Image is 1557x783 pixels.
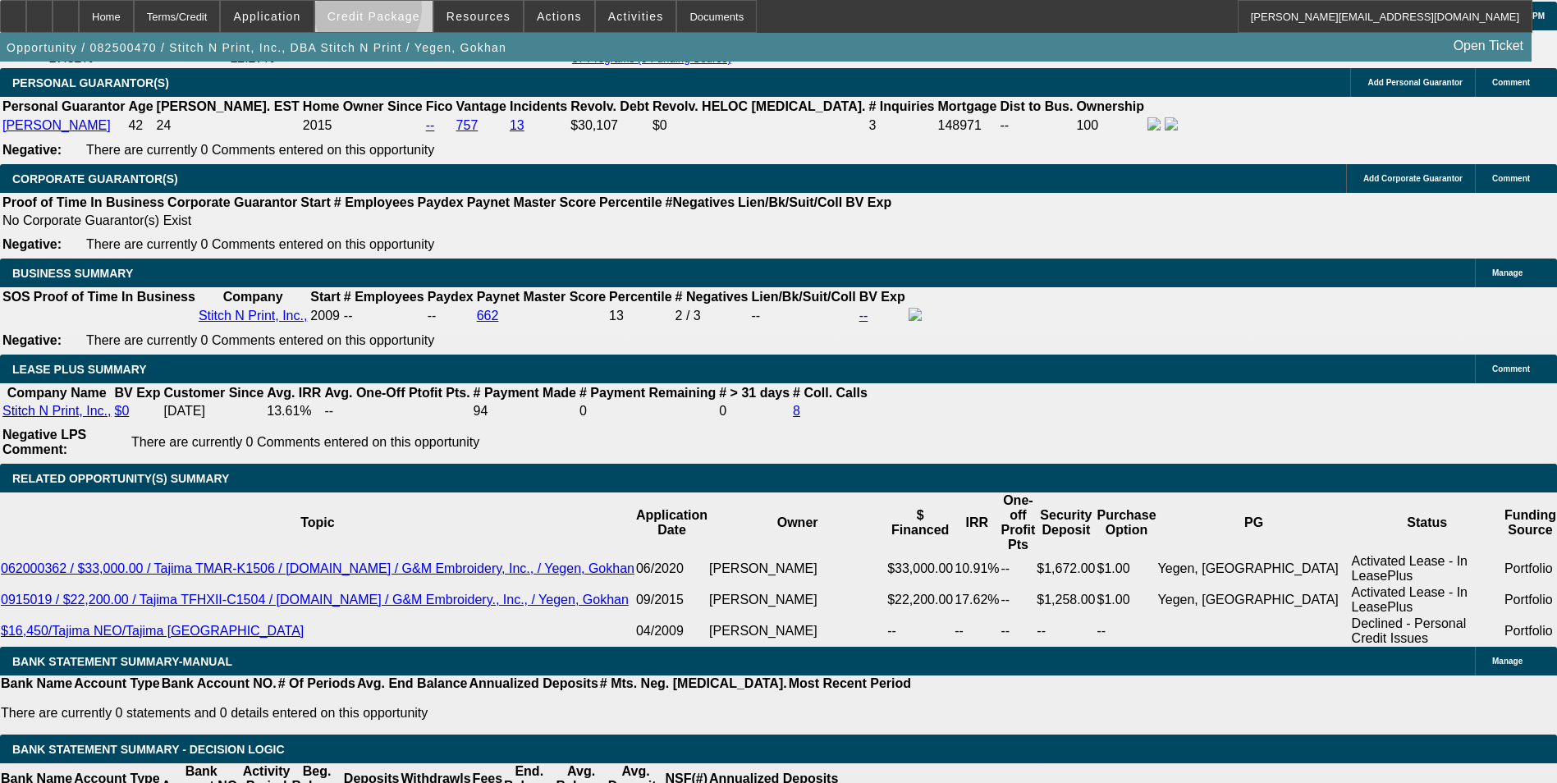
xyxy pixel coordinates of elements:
td: $1,258.00 [1036,584,1096,616]
td: -- [323,403,470,419]
td: [DATE] [163,403,265,419]
span: RELATED OPPORTUNITY(S) SUMMARY [12,472,229,485]
th: IRR [954,492,1000,553]
a: 0915019 / $22,200.00 / Tajima TFHXII-C1504 / [DOMAIN_NAME] / G&M Embroidery., Inc., / Yegen, Gokhan [1,593,629,607]
td: 94 [473,403,577,419]
td: -- [1096,616,1156,647]
b: Mortgage [938,99,997,113]
td: Declined - Personal Credit Issues [1351,616,1504,647]
th: Most Recent Period [788,675,912,692]
td: -- [886,616,954,647]
th: Annualized Deposits [468,675,598,692]
button: Resources [434,1,523,32]
b: Paydex [418,195,464,209]
span: Activities [608,10,664,23]
td: 06/2020 [635,553,708,584]
td: [PERSON_NAME] [708,553,886,584]
th: Proof of Time In Business [2,195,165,211]
th: Application Date [635,492,708,553]
span: There are currently 0 Comments entered on this opportunity [86,143,434,157]
td: 0 [579,403,717,419]
b: # > 31 days [719,386,790,400]
span: There are currently 0 Comments entered on this opportunity [131,435,479,449]
a: Open Ticket [1447,32,1530,60]
td: No Corporate Guarantor(s) Exist [2,213,899,229]
td: 10.91% [954,553,1000,584]
td: 13.61% [266,403,322,419]
th: Purchase Option [1096,492,1156,553]
b: Home Owner Since [303,99,423,113]
th: Status [1351,492,1504,553]
a: $16,450/Tajima NEO/Tajima [GEOGRAPHIC_DATA] [1,624,304,638]
th: $ Financed [886,492,954,553]
b: Incidents [510,99,567,113]
a: -- [859,309,868,323]
span: Add Personal Guarantor [1367,78,1463,87]
td: 2009 [309,307,341,325]
th: One-off Profit Pts [1001,492,1037,553]
div: 2 / 3 [675,309,749,323]
b: [PERSON_NAME]. EST [157,99,300,113]
td: 3 [868,117,935,135]
th: Owner [708,492,886,553]
span: LEASE PLUS SUMMARY [12,363,147,376]
img: linkedin-icon.png [1165,117,1178,130]
span: Comment [1492,364,1530,373]
b: # Coll. Calls [793,386,868,400]
td: 100 [1075,117,1145,135]
a: 13 [510,118,524,132]
b: # Payment Made [474,386,576,400]
b: Customer Since [164,386,264,400]
button: Activities [596,1,676,32]
td: Yegen, [GEOGRAPHIC_DATA] [1157,584,1351,616]
span: There are currently 0 Comments entered on this opportunity [86,237,434,251]
b: Percentile [599,195,662,209]
td: Portfolio [1504,616,1557,647]
b: Negative: [2,237,62,251]
a: -- [426,118,435,132]
span: Manage [1492,657,1523,666]
td: -- [954,616,1000,647]
button: Credit Package [315,1,433,32]
span: Add Corporate Guarantor [1363,174,1463,183]
a: [PERSON_NAME] [2,118,111,132]
td: -- [751,307,857,325]
b: BV Exp [859,290,905,304]
p: There are currently 0 statements and 0 details entered on this opportunity [1,706,911,721]
b: # Payment Remaining [579,386,716,400]
td: Activated Lease - In LeasePlus [1351,553,1504,584]
td: $33,000.00 [886,553,954,584]
span: Manage [1492,268,1523,277]
b: Negative: [2,143,62,157]
b: BV Exp [114,386,160,400]
b: Start [310,290,340,304]
b: Vantage [456,99,506,113]
span: 2015 [303,118,332,132]
td: Activated Lease - In LeasePlus [1351,584,1504,616]
td: $1.00 [1096,584,1156,616]
b: Negative LPS Comment: [2,428,86,456]
b: Company Name [7,386,107,400]
td: -- [1001,584,1037,616]
a: Stitch N Print, Inc., [2,404,111,418]
b: Fico [426,99,453,113]
b: Avg. One-Off Ptofit Pts. [324,386,469,400]
img: facebook-icon.png [1147,117,1161,130]
a: Stitch N Print, Inc., [199,309,307,323]
td: $1.00 [1096,553,1156,584]
b: Paydex [428,290,474,304]
td: -- [1036,616,1096,647]
th: PG [1157,492,1351,553]
button: Application [221,1,313,32]
a: 062000362 / $33,000.00 / Tajima TMAR-K1506 / [DOMAIN_NAME] / G&M Embroidery, Inc., / Yegen, Gokhan [1,561,634,575]
span: Comment [1492,78,1530,87]
a: 757 [456,118,479,132]
td: $1,672.00 [1036,553,1096,584]
td: Portfolio [1504,584,1557,616]
b: Revolv. Debt [570,99,649,113]
td: 42 [127,117,153,135]
th: # Of Periods [277,675,356,692]
td: -- [1001,616,1037,647]
td: 24 [156,117,300,135]
b: Paynet Master Score [467,195,596,209]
